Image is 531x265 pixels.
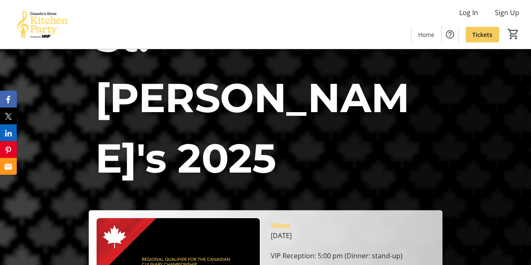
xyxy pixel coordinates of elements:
button: Log In [453,6,485,19]
a: Tickets [466,27,499,42]
button: Help [442,26,458,43]
span: Home [418,30,434,39]
span: St. [PERSON_NAME]'s 2025 [95,13,410,183]
span: Tickets [472,30,492,39]
a: Home [411,27,441,42]
span: Sign Up [495,8,519,18]
button: Cart [506,26,521,42]
div: When [271,220,290,231]
span: Log In [459,8,478,18]
img: Canada’s Great Kitchen Party's Logo [5,3,80,45]
button: Sign Up [488,6,526,19]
